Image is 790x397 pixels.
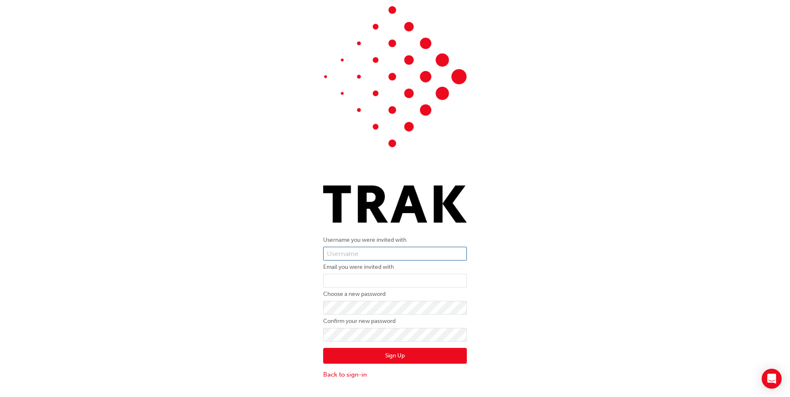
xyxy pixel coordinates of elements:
a: Back to sign-in [323,370,467,380]
button: Sign Up [323,348,467,364]
div: Open Intercom Messenger [762,369,782,389]
label: Choose a new password [323,289,467,299]
img: Trak [323,6,467,223]
label: Username you were invited with [323,235,467,245]
label: Email you were invited with [323,262,467,272]
label: Confirm your new password [323,316,467,326]
input: Username [323,247,467,261]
